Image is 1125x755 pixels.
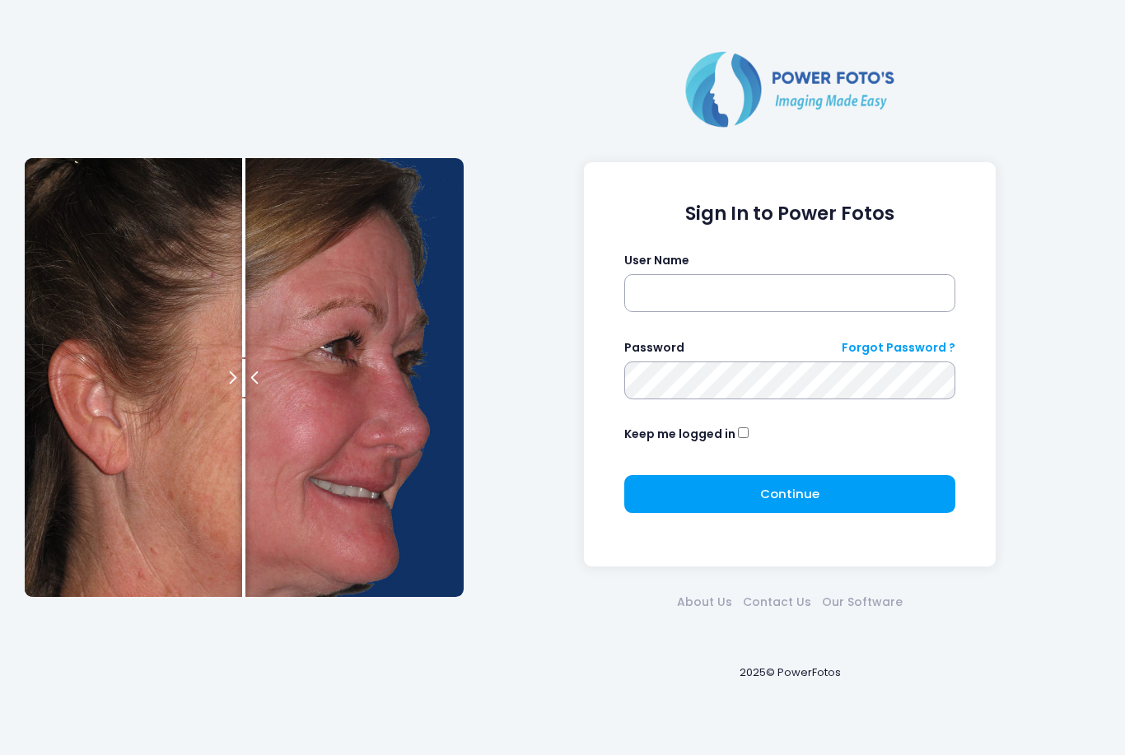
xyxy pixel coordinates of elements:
[479,637,1100,707] div: 2025© PowerFotos
[679,48,901,130] img: Logo
[760,485,819,502] span: Continue
[624,475,956,513] button: Continue
[672,594,738,611] a: About Us
[624,203,956,225] h1: Sign In to Power Fotos
[624,426,735,443] label: Keep me logged in
[624,252,689,269] label: User Name
[842,339,955,357] a: Forgot Password ?
[817,594,908,611] a: Our Software
[624,339,684,357] label: Password
[738,594,817,611] a: Contact Us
